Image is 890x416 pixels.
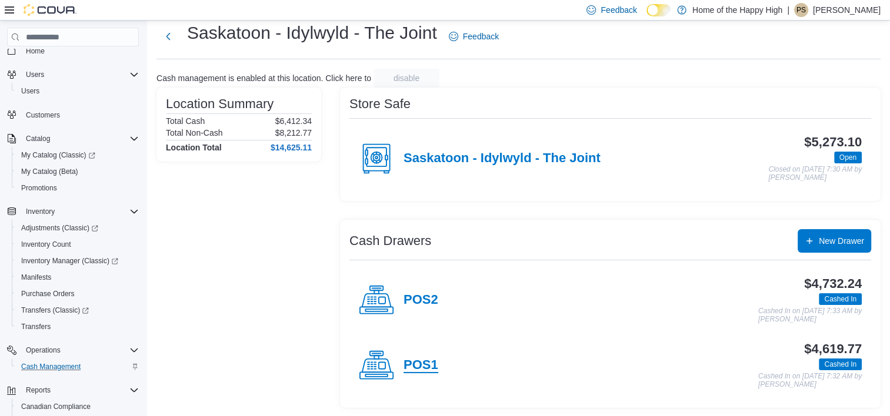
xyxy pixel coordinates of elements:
span: Reports [21,383,139,397]
a: Purchase Orders [16,287,79,301]
h3: Cash Drawers [349,234,431,248]
button: Customers [2,106,144,123]
span: Cashed In [824,294,856,304]
a: My Catalog (Beta) [16,165,83,179]
button: Purchase Orders [12,286,144,302]
p: $6,412.34 [275,116,312,126]
span: New Drawer [819,235,864,247]
span: Users [16,84,139,98]
p: Cash management is enabled at this location. Click here to [156,73,371,83]
a: Feedback [444,25,504,48]
a: My Catalog (Classic) [16,148,100,162]
span: Cash Management [16,360,139,374]
h3: Location Summary [166,97,274,111]
button: New Drawer [798,229,871,253]
span: Home [26,46,45,56]
span: PS [796,3,806,17]
a: Customers [21,108,65,122]
a: Promotions [16,181,62,195]
button: Operations [21,343,65,357]
span: Manifests [16,270,139,284]
a: Transfers (Classic) [12,302,144,318]
span: Operations [21,343,139,357]
a: Inventory Count [16,237,76,251]
span: Catalog [21,132,139,146]
span: Open [834,152,862,163]
span: Manifests [21,273,51,282]
button: Users [2,66,144,83]
span: My Catalog (Beta) [16,165,139,179]
span: Promotions [16,181,139,195]
button: Inventory [2,203,144,220]
span: Inventory Manager (Classic) [21,256,118,266]
span: Purchase Orders [16,287,139,301]
a: Manifests [16,270,56,284]
span: Home [21,43,139,58]
h4: POS1 [404,358,438,373]
button: Reports [2,382,144,398]
button: Promotions [12,180,144,196]
span: Customers [26,110,60,120]
span: Canadian Compliance [21,402,91,411]
p: Cashed In on [DATE] 7:32 AM by [PERSON_NAME] [758,373,862,388]
h1: Saskatoon - Idylwyld - The Joint [187,21,437,45]
span: My Catalog (Classic) [16,148,139,162]
h6: Total Cash [166,116,205,126]
a: Transfers (Classic) [16,303,94,317]
span: Feedback [601,4,636,16]
span: Promotions [21,183,57,193]
button: Home [2,42,144,59]
button: disable [374,69,439,88]
a: My Catalog (Classic) [12,147,144,163]
img: Cova [24,4,76,16]
button: Reports [21,383,55,397]
a: Home [21,44,49,58]
span: Customers [21,108,139,122]
span: Dark Mode [646,16,647,17]
p: $8,212.77 [275,128,312,137]
button: Catalog [21,132,55,146]
button: Manifests [12,269,144,286]
p: Home of the Happy High [692,3,782,17]
p: Closed on [DATE] 7:30 AM by [PERSON_NAME] [768,166,862,182]
a: Canadian Compliance [16,400,95,414]
span: Adjustments (Classic) [21,223,98,233]
span: Feedback [463,31,499,42]
span: Transfers [21,322,51,331]
span: Users [26,70,44,79]
h3: $4,619.77 [804,342,862,356]
button: Canadian Compliance [12,398,144,415]
span: Transfers (Classic) [16,303,139,317]
button: Users [12,83,144,99]
input: Dark Mode [646,4,671,16]
span: Transfers [16,320,139,334]
p: [PERSON_NAME] [813,3,881,17]
button: Transfers [12,318,144,335]
span: Users [21,86,39,96]
h4: POS2 [404,293,438,308]
a: Inventory Manager (Classic) [16,254,123,268]
button: Users [21,68,49,82]
span: Inventory [21,204,139,219]
a: Inventory Manager (Classic) [12,253,144,269]
span: Inventory Manager (Classic) [16,254,139,268]
button: My Catalog (Beta) [12,163,144,180]
span: Transfers (Classic) [21,306,89,315]
h6: Total Non-Cash [166,128,223,137]
p: | [787,3,789,17]
h4: Saskatoon - Idylwyld - The Joint [404,151,601,166]
a: Cash Management [16,360,85,374]
span: Cashed In [824,359,856,370]
span: Users [21,68,139,82]
span: My Catalog (Classic) [21,150,95,160]
div: Priyanshu Singla [794,3,808,17]
h4: $14,625.11 [271,143,312,152]
span: Inventory [26,207,55,216]
h4: Location Total [166,143,222,152]
span: Cashed In [819,358,862,370]
span: Reports [26,385,51,395]
a: Users [16,84,44,98]
span: Inventory Count [16,237,139,251]
span: Purchase Orders [21,289,75,298]
button: Next [156,25,180,48]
